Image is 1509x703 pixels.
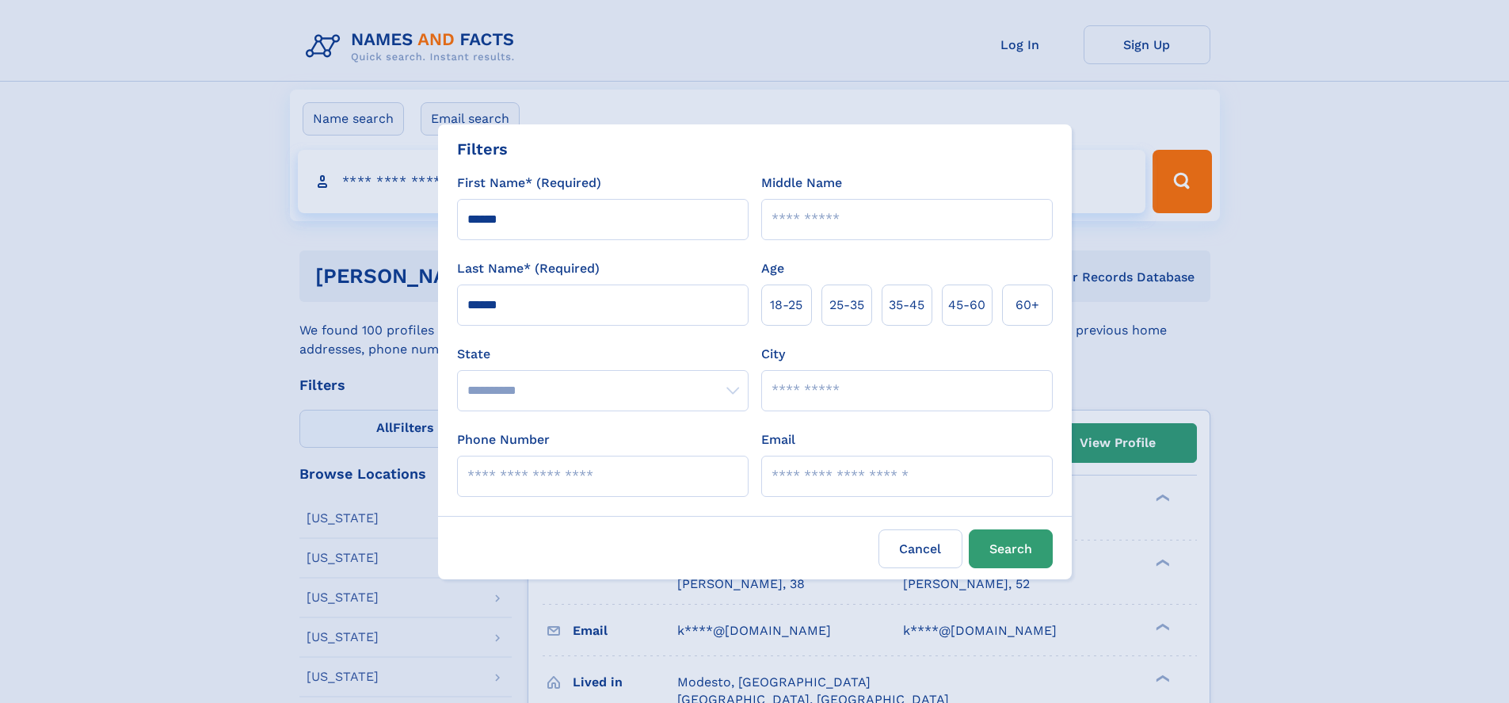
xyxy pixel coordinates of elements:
[457,137,508,161] div: Filters
[761,259,784,278] label: Age
[761,174,842,193] label: Middle Name
[761,430,795,449] label: Email
[1016,296,1039,315] span: 60+
[770,296,802,315] span: 18‑25
[878,529,962,568] label: Cancel
[457,430,550,449] label: Phone Number
[457,174,601,193] label: First Name* (Required)
[969,529,1053,568] button: Search
[457,259,600,278] label: Last Name* (Required)
[829,296,864,315] span: 25‑35
[457,345,749,364] label: State
[761,345,785,364] label: City
[889,296,924,315] span: 35‑45
[948,296,985,315] span: 45‑60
